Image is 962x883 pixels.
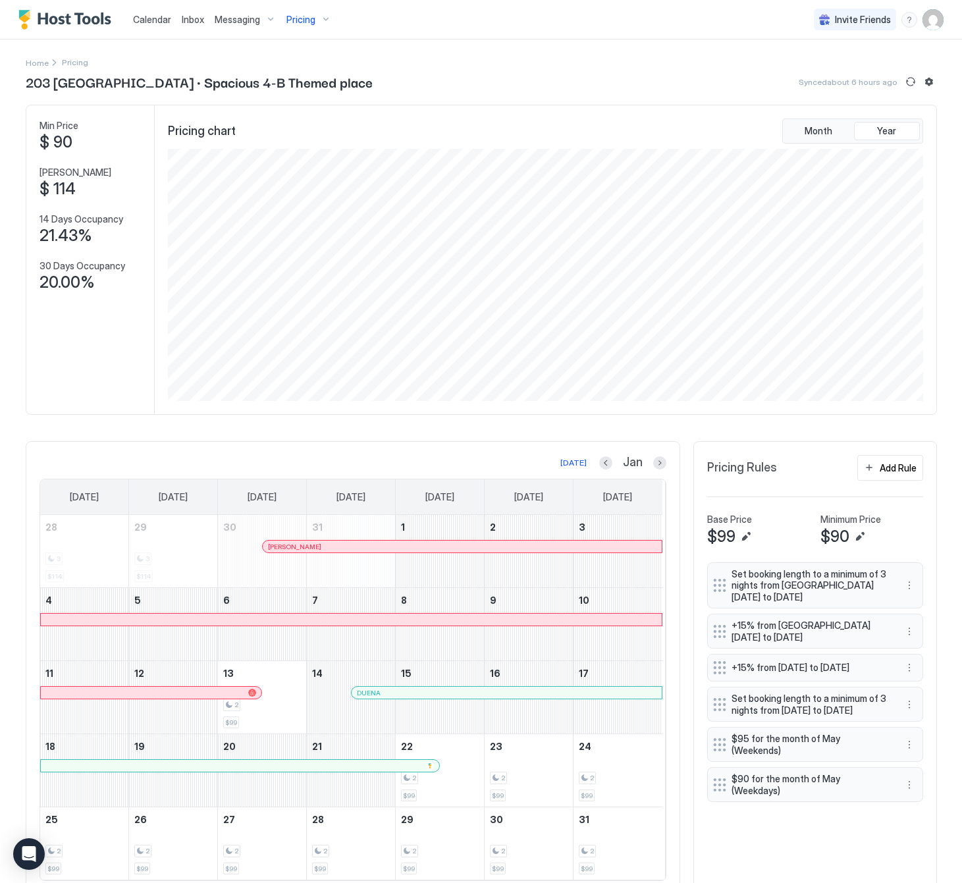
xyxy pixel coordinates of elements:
[732,773,888,796] span: $90 for the month of May (Weekdays)
[485,588,574,661] td: January 9, 2026
[579,668,589,679] span: 17
[732,568,888,603] span: Set booking length to a minimum of 3 nights from [GEOGRAPHIC_DATA][DATE] to [DATE]
[854,122,920,140] button: Year
[490,595,496,606] span: 9
[590,479,645,515] a: Saturday
[223,668,234,679] span: 13
[133,14,171,25] span: Calendar
[485,807,573,832] a: January 30, 2026
[234,701,238,709] span: 2
[485,734,573,759] a: January 23, 2026
[40,120,78,132] span: Min Price
[623,455,643,470] span: Jan
[218,661,307,734] td: January 13, 2026
[820,514,881,525] span: Minimum Price
[401,595,407,606] span: 8
[146,847,149,855] span: 2
[26,58,49,68] span: Home
[490,668,500,679] span: 16
[357,689,381,697] span: DUENA
[40,273,95,292] span: 20.00%
[921,74,937,90] button: Listing settings
[182,14,204,25] span: Inbox
[223,741,236,752] span: 20
[218,661,306,685] a: January 13, 2026
[514,491,543,503] span: [DATE]
[57,479,112,515] a: Sunday
[560,457,587,469] div: [DATE]
[835,14,891,26] span: Invite Friends
[129,807,217,832] a: January 26, 2026
[396,588,484,612] a: January 8, 2026
[134,668,144,679] span: 12
[40,226,92,246] span: 21.43%
[485,807,574,880] td: January 30, 2026
[307,807,395,832] a: January 28, 2026
[225,865,237,873] span: $99
[357,689,656,697] div: DUENA
[732,620,888,643] span: +15% from [GEOGRAPHIC_DATA][DATE] to [DATE]
[786,122,851,140] button: Month
[707,527,735,547] span: $99
[129,661,218,734] td: January 12, 2026
[146,479,201,515] a: Monday
[45,814,58,825] span: 25
[312,741,322,752] span: 21
[574,661,662,685] a: January 17, 2026
[323,847,327,855] span: 2
[159,491,188,503] span: [DATE]
[490,522,496,533] span: 2
[307,734,395,759] a: January 21, 2026
[215,14,260,26] span: Messaging
[403,865,415,873] span: $99
[485,515,574,588] td: January 2, 2026
[579,522,585,533] span: 3
[820,527,849,547] span: $90
[922,9,944,30] div: User profile
[738,529,754,545] button: Edit
[312,668,323,679] span: 14
[501,847,505,855] span: 2
[18,10,117,30] a: Host Tools Logo
[218,515,307,588] td: December 30, 2025
[40,807,129,880] td: January 25, 2026
[26,55,49,69] div: Breadcrumb
[307,661,396,734] td: January 14, 2026
[599,456,612,469] button: Previous month
[312,814,324,825] span: 28
[707,460,777,475] span: Pricing Rules
[901,577,917,593] button: More options
[129,588,217,612] a: January 5, 2026
[901,577,917,593] div: menu
[40,213,123,225] span: 14 Days Occupancy
[223,595,230,606] span: 6
[501,774,505,782] span: 2
[574,515,662,539] a: January 3, 2026
[134,741,145,752] span: 19
[574,807,662,832] a: January 31, 2026
[901,697,917,712] button: More options
[732,693,888,716] span: Set booking length to a minimum of 3 nights from [DATE] to [DATE]
[307,661,395,685] a: January 14, 2026
[412,479,468,515] a: Thursday
[40,515,129,539] a: December 28, 2025
[732,733,888,756] span: $95 for the month of May (Weekends)
[45,741,55,752] span: 18
[490,741,502,752] span: 23
[62,57,88,67] span: Breadcrumb
[490,814,503,825] span: 30
[218,807,307,880] td: January 27, 2026
[312,522,323,533] span: 31
[485,661,574,734] td: January 16, 2026
[396,807,484,832] a: January 29, 2026
[396,588,485,661] td: January 8, 2026
[880,461,917,475] div: Add Rule
[70,491,99,503] span: [DATE]
[218,734,306,759] a: January 20, 2026
[223,814,235,825] span: 27
[707,514,752,525] span: Base Price
[877,125,896,137] span: Year
[412,847,416,855] span: 2
[501,479,556,515] a: Friday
